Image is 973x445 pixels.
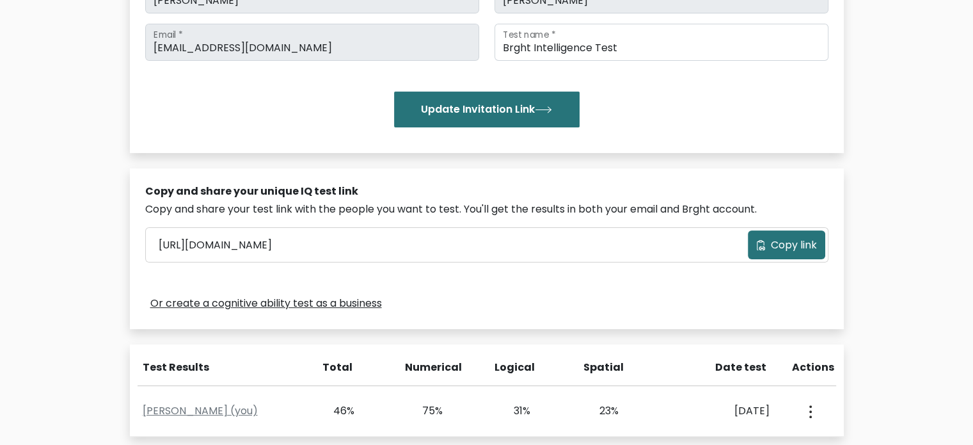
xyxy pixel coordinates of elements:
div: 75% [406,403,443,419]
div: Total [316,360,353,375]
div: Spatial [583,360,621,375]
div: Test Results [143,360,301,375]
div: Logical [494,360,532,375]
div: Date test [673,360,777,375]
button: Copy link [748,231,825,259]
input: Test name [494,24,828,61]
div: 23% [582,403,619,419]
a: [PERSON_NAME] (you) [143,403,258,418]
span: Copy link [771,238,817,253]
div: 31% [494,403,531,419]
a: Or create a cognitive ability test as a business [150,296,382,311]
div: Numerical [405,360,442,375]
div: Copy and share your unique IQ test link [145,184,828,199]
div: Actions [792,360,836,375]
input: Email [145,24,479,61]
div: Copy and share your test link with the people you want to test. You'll get the results in both yo... [145,202,828,217]
div: 46% [319,403,355,419]
button: Update Invitation Link [394,92,580,127]
div: [DATE] [670,403,770,419]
